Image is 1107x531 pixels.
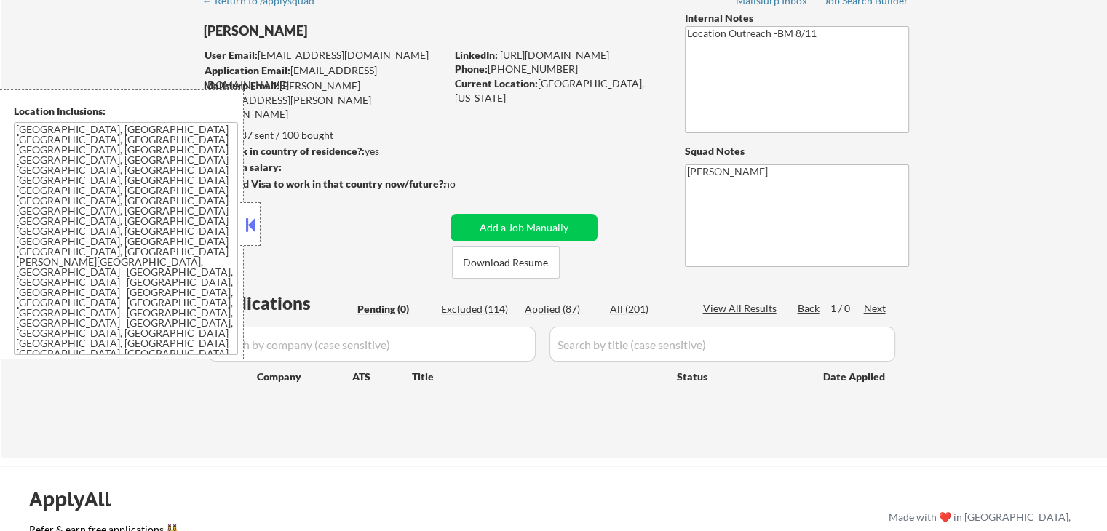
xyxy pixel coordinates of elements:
div: yes [203,144,441,159]
strong: Can work in country of residence?: [203,145,365,157]
div: [PHONE_NUMBER] [455,62,661,76]
strong: Current Location: [455,77,538,89]
div: [EMAIL_ADDRESS][DOMAIN_NAME] [205,63,445,92]
input: Search by company (case sensitive) [208,327,536,362]
button: Add a Job Manually [451,214,598,241]
div: Title [412,370,663,384]
div: [EMAIL_ADDRESS][DOMAIN_NAME] [205,48,445,63]
div: Excluded (114) [441,302,514,316]
div: Location Inclusions: [14,104,238,119]
div: Date Applied [823,370,887,384]
strong: User Email: [205,49,258,61]
div: Status [677,363,802,389]
input: Search by title (case sensitive) [549,327,895,362]
strong: Application Email: [205,64,290,76]
strong: Mailslurp Email: [204,79,279,92]
div: Applied (87) [525,302,598,316]
a: [URL][DOMAIN_NAME] [500,49,609,61]
div: Applications [208,295,352,312]
button: Download Resume [452,246,560,279]
div: [GEOGRAPHIC_DATA], [US_STATE] [455,76,661,105]
div: All (201) [610,302,683,316]
div: Pending (0) [357,302,430,316]
div: no [444,177,485,191]
div: [PERSON_NAME][EMAIL_ADDRESS][PERSON_NAME][DOMAIN_NAME] [204,79,445,121]
div: View All Results [703,301,781,316]
div: Internal Notes [685,11,909,25]
strong: LinkedIn: [455,49,498,61]
div: 1 / 0 [830,301,864,316]
div: Back [798,301,821,316]
div: Squad Notes [685,144,909,159]
div: Next [864,301,887,316]
div: ATS [352,370,412,384]
div: 87 sent / 100 bought [203,128,445,143]
strong: Will need Visa to work in that country now/future?: [204,177,446,190]
div: Company [257,370,352,384]
strong: Phone: [455,63,488,75]
div: ApplyAll [29,487,127,511]
div: [PERSON_NAME] [204,22,503,40]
